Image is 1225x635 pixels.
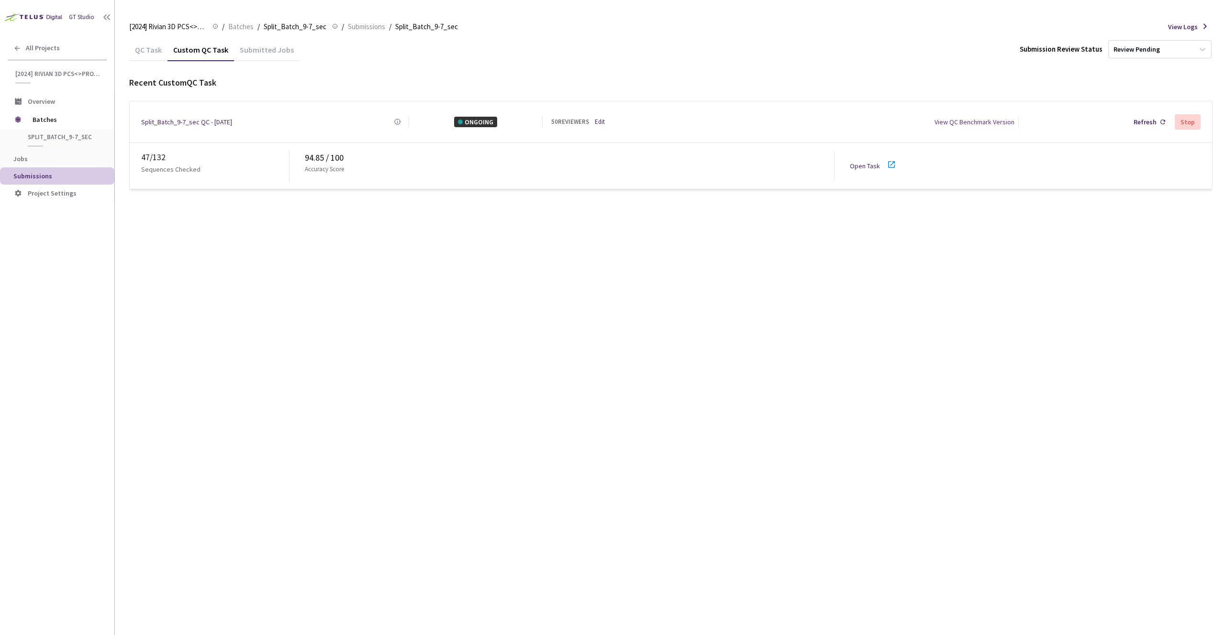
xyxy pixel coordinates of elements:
[129,45,167,61] div: QC Task
[33,110,98,129] span: Batches
[305,164,344,174] p: Accuracy Score
[28,133,99,141] span: Split_Batch_9-7_sec
[850,162,880,170] a: Open Task
[167,45,234,61] div: Custom QC Task
[342,21,344,33] li: /
[141,117,232,127] a: Split_Batch_9-7_sec QC - [DATE]
[389,21,391,33] li: /
[129,21,207,33] span: [2024] Rivian 3D PCS<>Production
[228,21,254,33] span: Batches
[1020,44,1102,55] div: Submission Review Status
[1114,45,1160,54] div: Review Pending
[1168,22,1198,32] span: View Logs
[69,12,94,22] div: GT Studio
[13,172,52,180] span: Submissions
[26,44,60,52] span: All Projects
[551,117,589,127] div: 50 REVIEWERS
[129,76,1213,89] div: Recent Custom QC Task
[1134,117,1157,127] div: Refresh
[28,97,55,106] span: Overview
[222,21,224,33] li: /
[348,21,385,33] span: Submissions
[346,21,387,32] a: Submissions
[305,151,834,164] div: 94.85 / 100
[141,164,200,175] p: Sequences Checked
[595,117,605,127] a: Edit
[226,21,256,32] a: Batches
[15,70,101,78] span: [2024] Rivian 3D PCS<>Production
[28,189,77,197] span: Project Settings
[141,151,289,164] div: 47 / 132
[234,45,300,61] div: Submitted Jobs
[454,117,497,127] div: ONGOING
[395,21,458,33] span: Split_Batch_9-7_sec
[257,21,260,33] li: /
[264,21,326,33] span: Split_Batch_9-7_sec
[935,117,1014,127] div: View QC Benchmark Version
[13,154,28,163] span: Jobs
[1180,118,1195,126] div: Stop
